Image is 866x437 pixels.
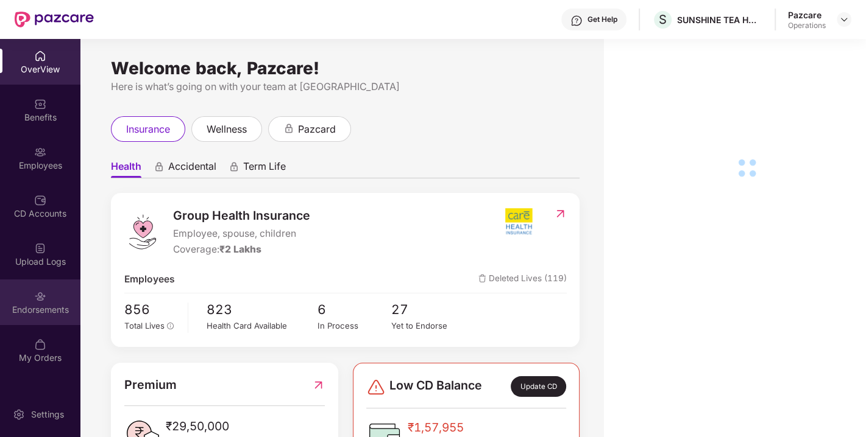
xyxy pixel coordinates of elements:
span: Term Life [243,160,286,178]
span: Health [111,160,141,178]
span: ₹1,57,955 [408,418,491,436]
img: insurerIcon [496,206,542,237]
img: svg+xml;base64,PHN2ZyBpZD0iTXlfT3JkZXJzIiBkYXRhLW5hbWU9Ik15IE9yZGVycyIgeG1sbnM9Imh0dHA6Ly93d3cudz... [34,338,46,351]
img: svg+xml;base64,PHN2ZyBpZD0iRGFuZ2VyLTMyeDMyIiB4bWxucz0iaHR0cDovL3d3dy53My5vcmcvMjAwMC9zdmciIHdpZH... [366,377,386,397]
span: Premium [124,376,177,394]
div: animation [229,161,240,172]
div: Update CD [511,376,566,397]
span: Accidental [168,160,216,178]
span: Employees [124,272,175,287]
div: Pazcare [788,9,826,21]
img: svg+xml;base64,PHN2ZyBpZD0iQmVuZWZpdHMiIHhtbG5zPSJodHRwOi8vd3d3LnczLm9yZy8yMDAwL3N2ZyIgd2lkdGg9Ij... [34,98,46,110]
div: Yet to Endorse [391,320,465,332]
img: svg+xml;base64,PHN2ZyBpZD0iVXBsb2FkX0xvZ3MiIGRhdGEtbmFtZT0iVXBsb2FkIExvZ3MiIHhtbG5zPSJodHRwOi8vd3... [34,242,46,254]
img: svg+xml;base64,PHN2ZyBpZD0iSG9tZSIgeG1sbnM9Imh0dHA6Ly93d3cudzMub3JnLzIwMDAvc3ZnIiB3aWR0aD0iMjAiIG... [34,50,46,62]
img: New Pazcare Logo [15,12,94,27]
span: S [659,12,667,27]
img: logo [124,214,161,250]
img: svg+xml;base64,PHN2ZyBpZD0iQ0RfQWNjb3VudHMiIGRhdGEtbmFtZT0iQ0QgQWNjb3VudHMiIHhtbG5zPSJodHRwOi8vd3... [34,194,46,206]
span: info-circle [167,323,174,330]
img: deleteIcon [478,274,486,282]
div: Here is what’s going on with your team at [GEOGRAPHIC_DATA] [111,79,580,94]
img: svg+xml;base64,PHN2ZyBpZD0iRW1wbG95ZWVzIiB4bWxucz0iaHR0cDovL3d3dy53My5vcmcvMjAwMC9zdmciIHdpZHRoPS... [34,146,46,158]
span: insurance [126,122,170,137]
div: Health Card Available [207,320,318,332]
div: animation [283,123,294,134]
img: svg+xml;base64,PHN2ZyBpZD0iU2V0dGluZy0yMHgyMCIgeG1sbnM9Imh0dHA6Ly93d3cudzMub3JnLzIwMDAvc3ZnIiB3aW... [13,408,25,421]
span: ₹29,50,000 [166,417,241,435]
span: Total Lives [124,321,165,330]
div: Get Help [587,15,617,24]
span: 6 [318,299,391,320]
div: In Process [318,320,391,332]
span: wellness [207,122,247,137]
span: Low CD Balance [389,376,482,397]
span: ₹2 Lakhs [219,243,261,255]
div: Operations [788,21,826,30]
span: 27 [391,299,465,320]
span: Group Health Insurance [173,206,310,225]
div: Settings [27,408,68,421]
div: Coverage: [173,242,310,257]
span: pazcard [298,122,336,137]
span: 856 [124,299,180,320]
div: Welcome back, Pazcare! [111,63,580,73]
span: Employee, spouse, children [173,226,310,242]
img: RedirectIcon [312,376,325,394]
div: SUNSHINE TEA HOUSE PRIVATE LIMITED [677,14,762,26]
span: Deleted Lives (119) [478,272,567,287]
span: 823 [207,299,318,320]
img: svg+xml;base64,PHN2ZyBpZD0iRHJvcGRvd24tMzJ4MzIiIHhtbG5zPSJodHRwOi8vd3d3LnczLm9yZy8yMDAwL3N2ZyIgd2... [839,15,849,24]
div: animation [154,161,165,172]
img: RedirectIcon [554,208,567,220]
img: svg+xml;base64,PHN2ZyBpZD0iRW5kb3JzZW1lbnRzIiB4bWxucz0iaHR0cDovL3d3dy53My5vcmcvMjAwMC9zdmciIHdpZH... [34,290,46,302]
img: svg+xml;base64,PHN2ZyBpZD0iSGVscC0zMngzMiIgeG1sbnM9Imh0dHA6Ly93d3cudzMub3JnLzIwMDAvc3ZnIiB3aWR0aD... [570,15,583,27]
